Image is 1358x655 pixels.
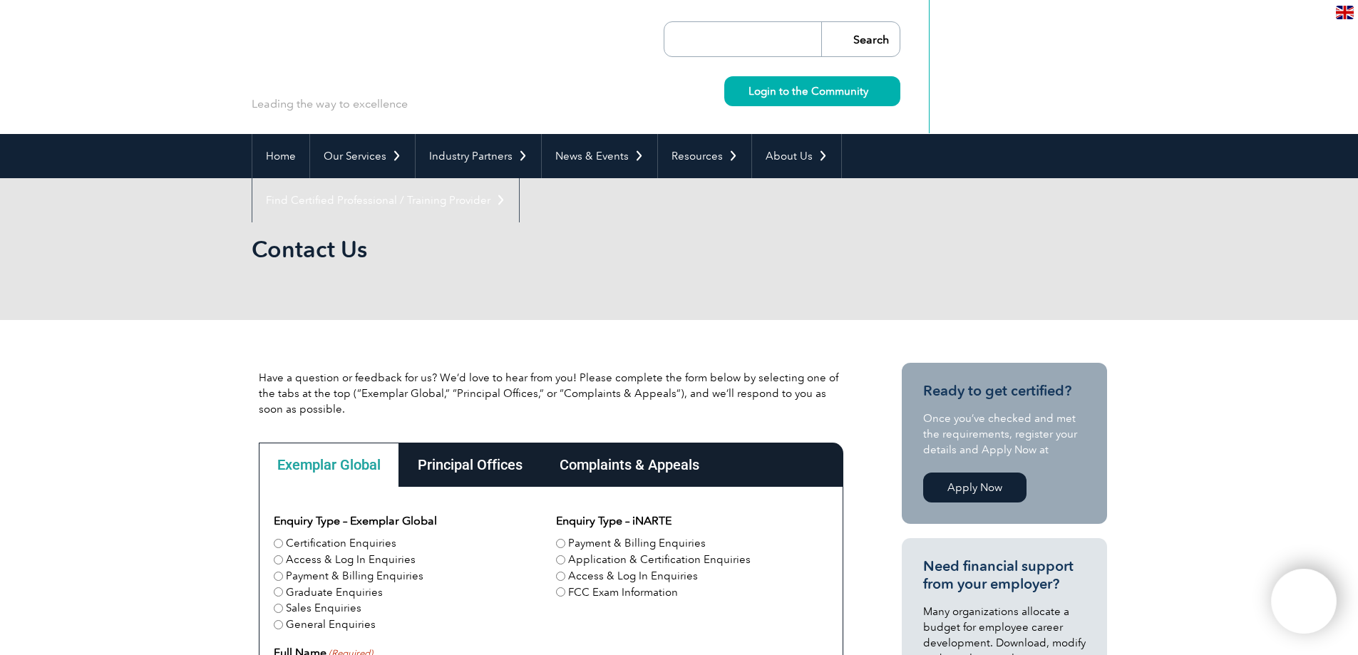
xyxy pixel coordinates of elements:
a: Our Services [310,134,415,178]
a: Industry Partners [416,134,541,178]
label: Access & Log In Enquiries [286,552,416,568]
a: Find Certified Professional / Training Provider [252,178,519,222]
a: About Us [752,134,841,178]
label: Payment & Billing Enquiries [568,535,706,552]
legend: Enquiry Type – Exemplar Global [274,512,437,530]
img: svg+xml;nitro-empty-id=MTE3MToxMTY=-1;base64,PHN2ZyB2aWV3Qm94PSIwIDAgNDAwIDQwMCIgd2lkdGg9IjQwMCIg... [1286,584,1322,619]
img: en [1336,6,1354,19]
h3: Need financial support from your employer? [923,557,1086,593]
a: Apply Now [923,473,1027,502]
label: Access & Log In Enquiries [568,568,698,584]
h3: Ready to get certified? [923,382,1086,400]
a: Login to the Community [724,76,900,106]
label: General Enquiries [286,617,376,633]
label: Payment & Billing Enquiries [286,568,423,584]
div: Principal Offices [399,443,541,487]
h1: Contact Us [252,235,799,263]
p: Leading the way to excellence [252,96,408,112]
legend: Enquiry Type – iNARTE [556,512,672,530]
a: Resources [658,134,751,178]
a: Home [252,134,309,178]
label: Certification Enquiries [286,535,396,552]
a: News & Events [542,134,657,178]
div: Exemplar Global [259,443,399,487]
img: svg+xml;nitro-empty-id=MzU3OjIyMw==-1;base64,PHN2ZyB2aWV3Qm94PSIwIDAgMTEgMTEiIHdpZHRoPSIxMSIgaGVp... [868,87,876,95]
label: Graduate Enquiries [286,584,383,601]
label: Application & Certification Enquiries [568,552,751,568]
input: Search [821,22,900,56]
div: Complaints & Appeals [541,443,718,487]
p: Have a question or feedback for us? We’d love to hear from you! Please complete the form below by... [259,370,843,417]
label: FCC Exam Information [568,584,678,601]
p: Once you’ve checked and met the requirements, register your details and Apply Now at [923,411,1086,458]
label: Sales Enquiries [286,600,361,617]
